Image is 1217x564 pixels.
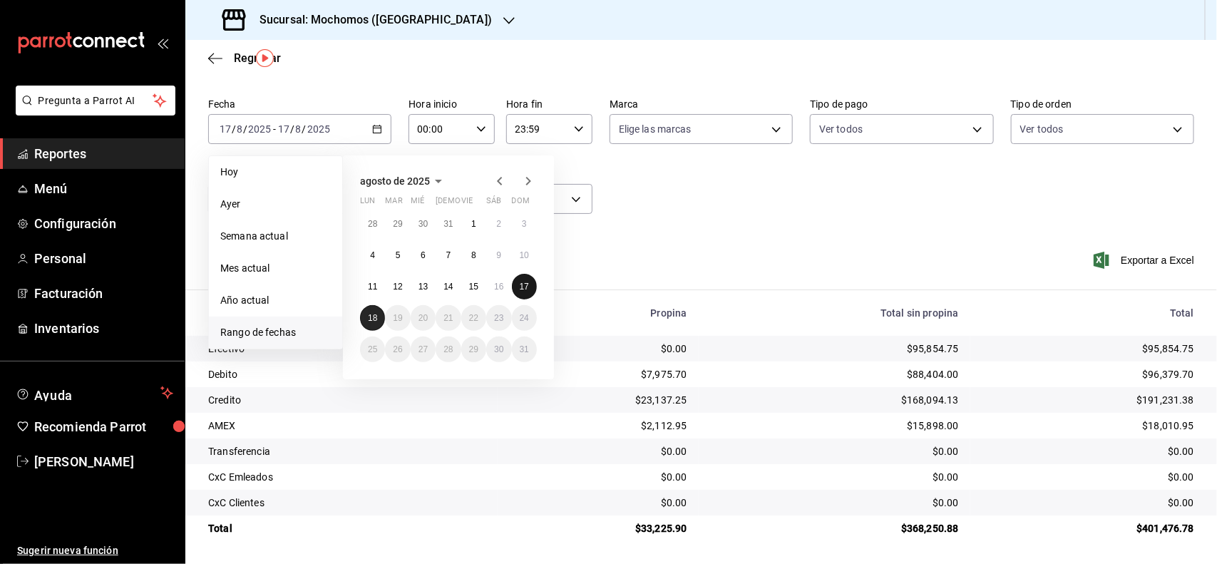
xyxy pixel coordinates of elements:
span: / [290,123,294,135]
span: Ver todos [1020,122,1064,136]
div: Total [982,307,1194,319]
abbr: lunes [360,196,375,211]
input: ---- [307,123,331,135]
abbr: 5 de agosto de 2025 [396,250,401,260]
div: $18,010.95 [982,419,1194,433]
button: 20 de agosto de 2025 [411,305,436,331]
a: Pregunta a Parrot AI [10,103,175,118]
button: Pregunta a Parrot AI [16,86,175,116]
abbr: 21 de agosto de 2025 [443,313,453,323]
div: $33,225.90 [509,521,687,535]
abbr: 17 de agosto de 2025 [520,282,529,292]
button: 29 de agosto de 2025 [461,337,486,362]
input: -- [219,123,232,135]
input: -- [236,123,243,135]
abbr: 9 de agosto de 2025 [496,250,501,260]
span: Configuración [34,214,173,233]
div: Debito [208,367,486,381]
input: -- [295,123,302,135]
button: 4 de agosto de 2025 [360,242,385,268]
button: 28 de julio de 2025 [360,211,385,237]
span: Semana actual [220,229,331,244]
div: Propina [509,307,687,319]
span: Elige las marcas [619,122,692,136]
label: Fecha [208,100,391,110]
div: $0.00 [710,444,959,458]
div: $191,231.38 [982,393,1194,407]
label: Hora fin [506,100,592,110]
div: $95,854.75 [710,342,959,356]
div: $0.00 [710,496,959,510]
div: $368,250.88 [710,521,959,535]
abbr: 24 de agosto de 2025 [520,313,529,323]
button: 29 de julio de 2025 [385,211,410,237]
button: 1 de agosto de 2025 [461,211,486,237]
button: Exportar a Excel [1097,252,1194,269]
span: Sugerir nueva función [17,543,173,558]
div: $15,898.00 [710,419,959,433]
div: $168,094.13 [710,393,959,407]
div: $96,379.70 [982,367,1194,381]
span: Menú [34,179,173,198]
span: Regresar [234,51,281,65]
button: 3 de agosto de 2025 [512,211,537,237]
button: 27 de agosto de 2025 [411,337,436,362]
div: $88,404.00 [710,367,959,381]
abbr: 29 de agosto de 2025 [469,344,478,354]
label: Marca [610,100,793,110]
div: $0.00 [509,470,687,484]
div: $0.00 [509,342,687,356]
button: 30 de julio de 2025 [411,211,436,237]
span: Facturación [34,284,173,303]
span: Ver todos [819,122,863,136]
span: Pregunta a Parrot AI [38,93,153,108]
abbr: 28 de julio de 2025 [368,219,377,229]
button: 10 de agosto de 2025 [512,242,537,268]
button: 30 de agosto de 2025 [486,337,511,362]
label: Tipo de pago [810,100,993,110]
span: / [232,123,236,135]
abbr: martes [385,196,402,211]
abbr: 20 de agosto de 2025 [418,313,428,323]
button: 13 de agosto de 2025 [411,274,436,299]
button: agosto de 2025 [360,173,447,190]
button: 2 de agosto de 2025 [486,211,511,237]
button: 21 de agosto de 2025 [436,305,461,331]
button: 31 de agosto de 2025 [512,337,537,362]
abbr: 3 de agosto de 2025 [522,219,527,229]
span: Hoy [220,165,331,180]
abbr: domingo [512,196,530,211]
div: $0.00 [509,444,687,458]
abbr: 30 de agosto de 2025 [494,344,503,354]
button: 18 de agosto de 2025 [360,305,385,331]
button: 28 de agosto de 2025 [436,337,461,362]
abbr: viernes [461,196,473,211]
button: 7 de agosto de 2025 [436,242,461,268]
button: 25 de agosto de 2025 [360,337,385,362]
span: Inventarios [34,319,173,338]
abbr: 12 de agosto de 2025 [393,282,402,292]
button: 8 de agosto de 2025 [461,242,486,268]
abbr: 22 de agosto de 2025 [469,313,478,323]
div: CxC Clientes [208,496,486,510]
span: agosto de 2025 [360,175,430,187]
abbr: 8 de agosto de 2025 [471,250,476,260]
div: $0.00 [982,470,1194,484]
div: Total sin propina [710,307,959,319]
abbr: 16 de agosto de 2025 [494,282,503,292]
button: 9 de agosto de 2025 [486,242,511,268]
div: $401,476.78 [982,521,1194,535]
abbr: 31 de agosto de 2025 [520,344,529,354]
span: Año actual [220,293,331,308]
div: Credito [208,393,486,407]
abbr: 25 de agosto de 2025 [368,344,377,354]
button: 11 de agosto de 2025 [360,274,385,299]
abbr: 30 de julio de 2025 [418,219,428,229]
span: Ayer [220,197,331,212]
button: 24 de agosto de 2025 [512,305,537,331]
span: Mes actual [220,261,331,276]
abbr: 29 de julio de 2025 [393,219,402,229]
button: 23 de agosto de 2025 [486,305,511,331]
div: $23,137.25 [509,393,687,407]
